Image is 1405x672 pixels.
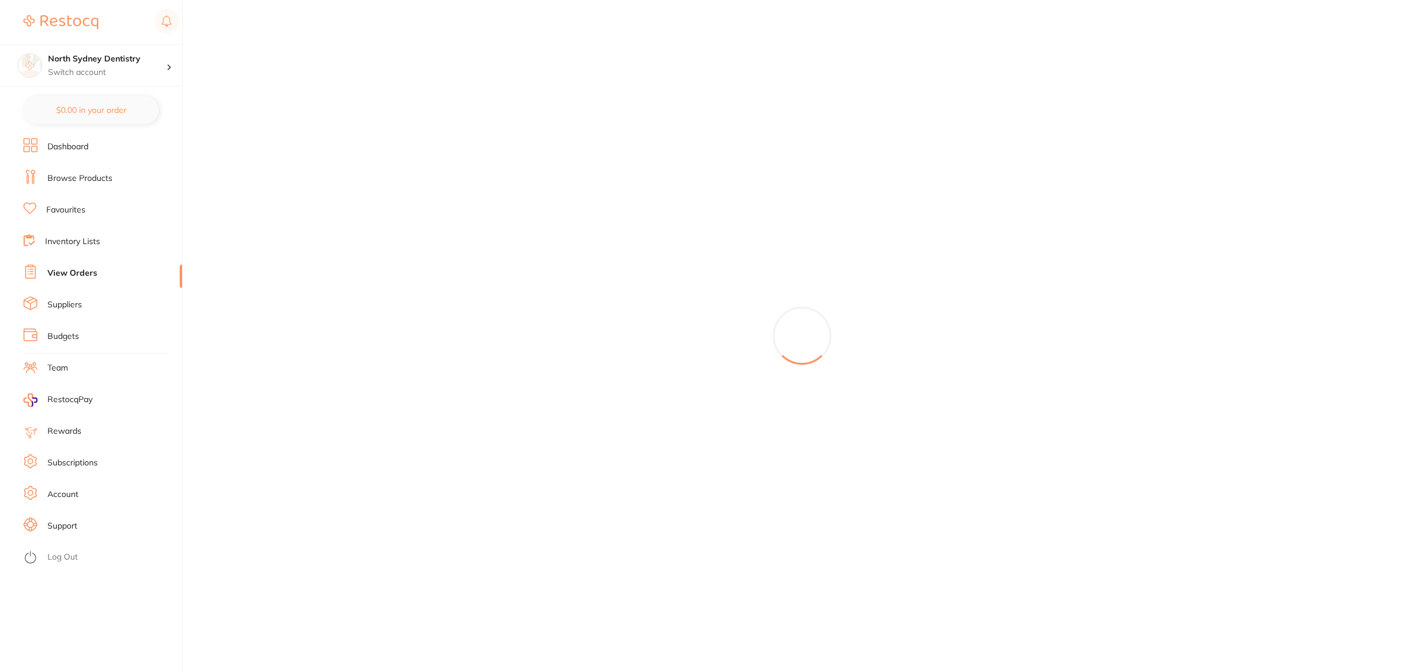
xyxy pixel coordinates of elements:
[48,53,166,65] h4: North Sydney Dentistry
[47,551,78,563] a: Log Out
[47,520,77,532] a: Support
[23,393,37,407] img: RestocqPay
[47,426,81,437] a: Rewards
[47,268,97,279] a: View Orders
[47,141,88,153] a: Dashboard
[47,331,79,342] a: Budgets
[47,394,92,406] span: RestocqPay
[47,299,82,311] a: Suppliers
[45,236,100,248] a: Inventory Lists
[23,9,98,36] a: Restocq Logo
[47,489,78,500] a: Account
[23,548,179,567] button: Log Out
[18,54,42,77] img: North Sydney Dentistry
[48,67,166,78] p: Switch account
[46,204,85,216] a: Favourites
[23,15,98,29] img: Restocq Logo
[47,362,68,374] a: Team
[23,96,159,124] button: $0.00 in your order
[47,173,112,184] a: Browse Products
[23,393,92,407] a: RestocqPay
[47,457,98,469] a: Subscriptions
